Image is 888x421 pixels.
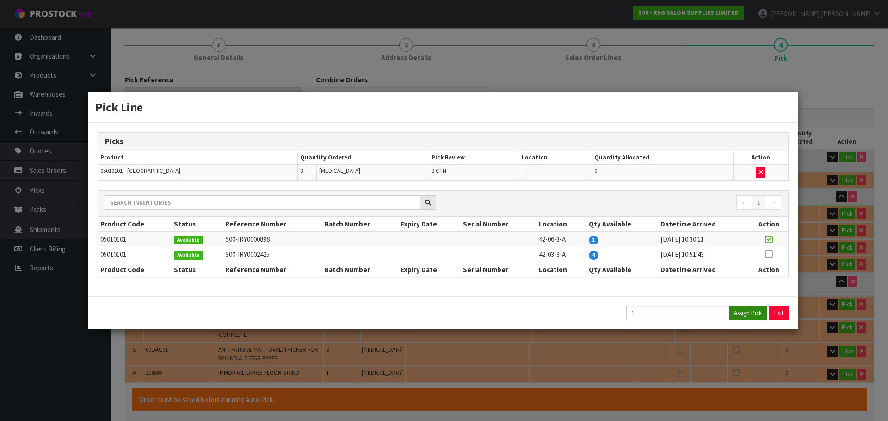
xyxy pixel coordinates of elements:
[589,236,598,244] span: 1
[536,247,586,262] td: 42-03-3-A
[658,232,749,247] td: [DATE] 10:30:11
[594,167,597,175] span: 0
[586,262,658,277] th: Qty Available
[626,306,729,320] input: Quantity Picked
[736,195,752,210] a: ←
[749,217,788,232] th: Action
[536,232,586,247] td: 42-06-3-A
[769,306,789,320] button: Exit
[223,247,323,262] td: S00-IRY0002425
[174,251,203,260] span: Available
[98,262,172,277] th: Product Code
[589,251,598,260] span: 4
[461,262,536,277] th: Serial Number
[172,262,222,277] th: Status
[733,151,788,165] th: Action
[98,151,297,165] th: Product
[429,151,519,165] th: Pick Review
[322,217,398,232] th: Batch Number
[450,195,781,212] nav: Page navigation
[398,217,461,232] th: Expiry Date
[658,247,749,262] td: [DATE] 10:51:43
[592,151,733,165] th: Quantity Allocated
[586,217,658,232] th: Qty Available
[322,262,398,277] th: Batch Number
[461,217,536,232] th: Serial Number
[223,217,323,232] th: Reference Number
[398,262,461,277] th: Expiry Date
[95,98,791,116] h3: Pick Line
[172,217,222,232] th: Status
[536,262,586,277] th: Location
[105,195,420,210] input: Search inventories
[174,236,203,245] span: Available
[98,247,172,262] td: 05010101
[100,167,180,175] span: 05010101 - [GEOGRAPHIC_DATA]
[749,262,788,277] th: Action
[765,195,781,210] a: →
[319,167,360,175] span: [MEDICAL_DATA]
[300,167,303,175] span: 3
[105,137,781,146] h3: Picks
[432,167,446,175] span: 3 CTN
[729,306,767,320] button: Assign Pick
[98,232,172,247] td: 05010101
[658,217,749,232] th: Datetime Arrived
[536,217,586,232] th: Location
[297,151,429,165] th: Quantity Ordered
[658,262,749,277] th: Datetime Arrived
[519,151,592,165] th: Location
[223,262,323,277] th: Reference Number
[98,217,172,232] th: Product Code
[752,195,765,210] a: 1
[223,232,323,247] td: S00-IRY0000898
